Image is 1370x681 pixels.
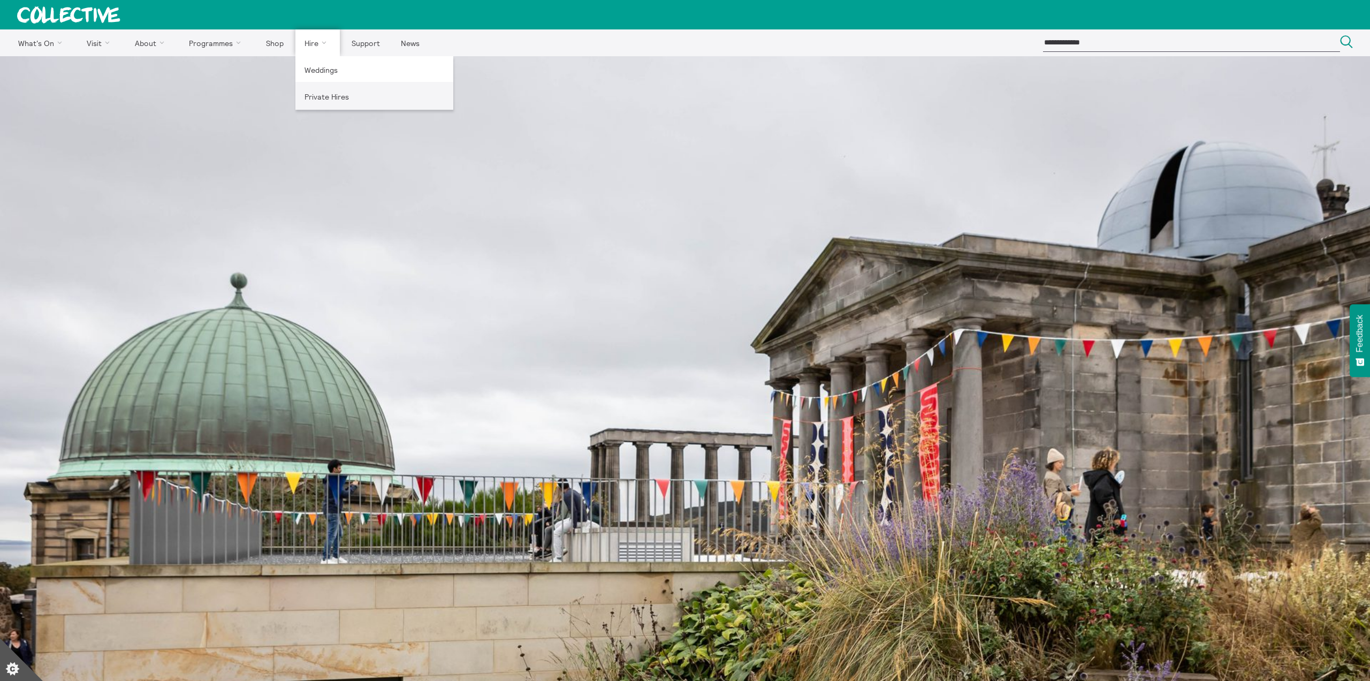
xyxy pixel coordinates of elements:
a: Hire [295,29,340,56]
span: Feedback [1355,315,1365,352]
a: Programmes [180,29,255,56]
a: Visit [78,29,124,56]
a: Private Hires [295,83,453,110]
a: Support [342,29,389,56]
a: What's On [9,29,75,56]
a: News [391,29,429,56]
a: Shop [256,29,293,56]
button: Feedback - Show survey [1350,304,1370,377]
a: About [125,29,178,56]
a: Weddings [295,56,453,83]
